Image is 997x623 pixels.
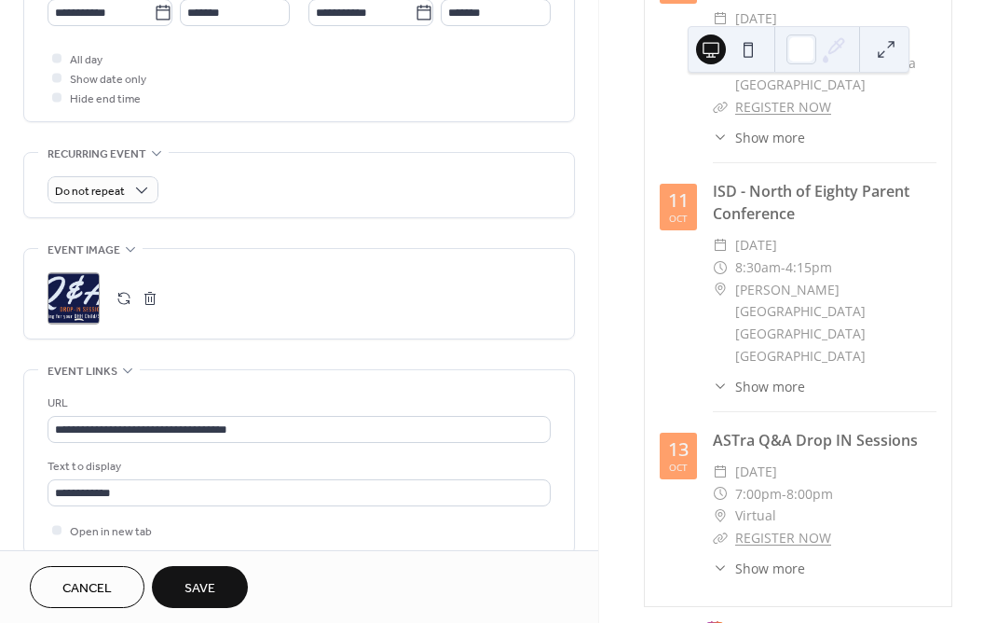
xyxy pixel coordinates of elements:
span: [DATE] [735,461,777,483]
button: Save [152,566,248,608]
div: ​ [713,461,728,483]
button: ​Show more [713,559,805,578]
div: ISD - North of Eighty Parent Conference [713,180,936,225]
span: [DATE] [735,234,777,256]
span: Cancel [62,579,112,599]
div: ​ [713,377,728,396]
div: ​ [713,96,728,118]
div: 11 [668,191,689,210]
span: Save [184,579,215,599]
span: Event links [48,362,117,381]
div: ​ [713,7,728,30]
span: Event image [48,241,120,260]
span: 4:15pm [785,256,832,279]
span: [DATE] [735,7,777,30]
span: Rend Community College Ina [GEOGRAPHIC_DATA] [735,52,936,97]
span: Open in new tab [70,522,152,542]
span: - [781,256,785,279]
div: ​ [713,256,728,279]
span: Recurring event [48,145,146,164]
span: 8:00pm [786,483,833,505]
div: ​ [713,527,728,549]
div: URL [48,394,547,413]
button: ​Show more [713,377,805,396]
div: ​ [713,279,728,301]
div: Oct [669,463,688,472]
span: Show more [735,377,805,396]
span: [PERSON_NAME][GEOGRAPHIC_DATA] [GEOGRAPHIC_DATA] [GEOGRAPHIC_DATA] [735,279,936,367]
span: All day [70,50,102,70]
div: ​ [713,559,728,578]
div: ; [48,272,100,325]
div: ​ [713,483,728,505]
div: ​ [713,128,728,147]
div: Text to display [48,457,547,477]
span: 7:00pm [735,483,782,505]
span: Do not repeat [55,181,125,202]
a: REGISTER NOW [735,529,831,547]
span: - [782,483,786,505]
button: Cancel [30,566,144,608]
button: ​Show more [713,128,805,147]
div: Oct [669,214,688,223]
a: ASTra Q&A Drop IN Sessions [713,430,918,450]
span: 8:30am [735,256,781,279]
span: Show date only [70,70,146,90]
div: ​ [713,234,728,256]
div: ​ [713,505,728,527]
span: Show more [735,128,805,147]
a: REGISTER NOW [735,98,831,116]
span: Virtual [735,505,776,527]
span: Hide end time [70,90,141,109]
div: 13 [668,440,689,459]
span: Show more [735,559,805,578]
